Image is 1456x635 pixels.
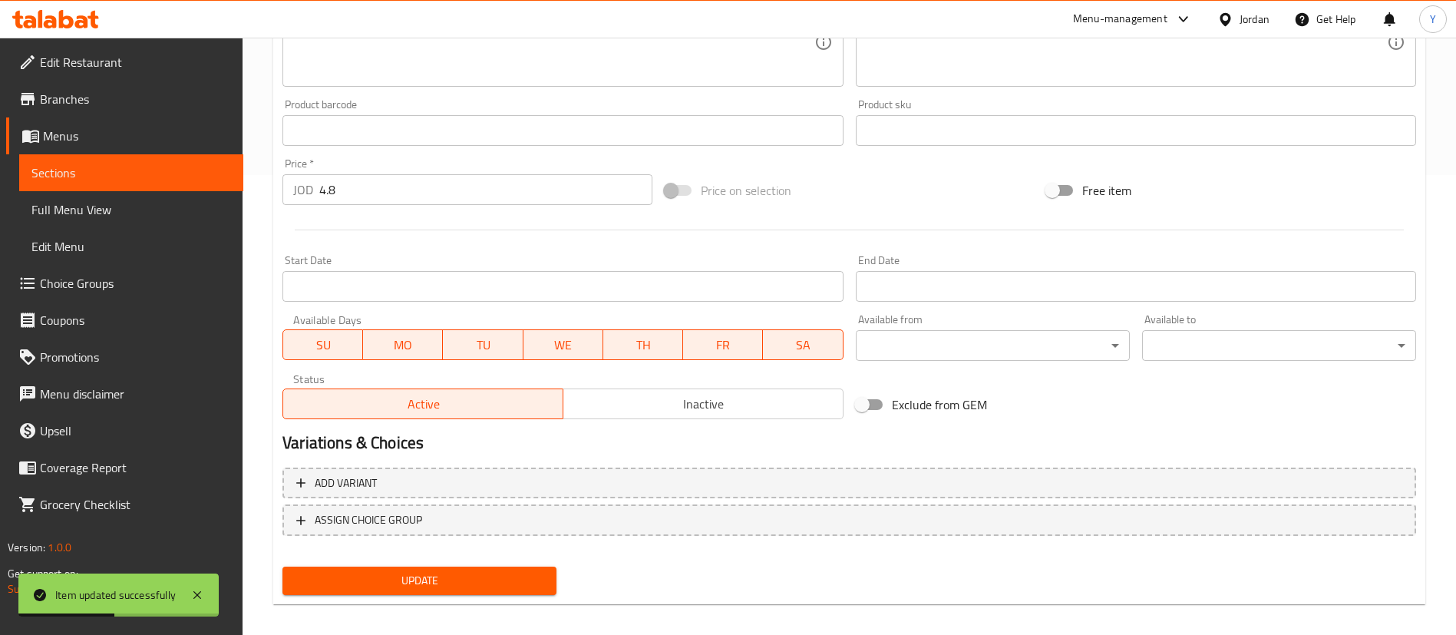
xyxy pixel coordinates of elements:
button: SU [282,329,363,360]
textarea: شرحات دجاج مع مثومة وفطر وجبنة موزاريلا والزيتون والكريما، بطاطا، مخلل مشكل، مثومة، صوص حار [867,6,1387,79]
span: Y [1430,11,1436,28]
a: Full Menu View [19,191,243,228]
span: Active [289,393,557,415]
a: Coverage Report [6,449,243,486]
span: Free item [1082,181,1131,200]
span: Full Menu View [31,200,231,219]
span: TH [609,334,677,356]
button: TU [443,329,523,360]
button: Active [282,389,563,419]
span: Price on selection [701,181,791,200]
div: Item updated successfully [55,587,176,604]
span: Promotions [40,348,231,366]
a: Menus [6,117,243,154]
span: FR [689,334,757,356]
span: Choice Groups [40,274,231,293]
button: Update [282,567,556,595]
span: Edit Restaurant [40,53,231,71]
button: MO [363,329,443,360]
button: SA [763,329,843,360]
span: Branches [40,90,231,108]
input: Please enter product sku [856,115,1416,146]
button: WE [523,329,603,360]
span: Update [295,571,544,590]
a: Branches [6,81,243,117]
span: ASSIGN CHOICE GROUP [315,511,422,530]
span: MO [369,334,437,356]
a: Support.OpsPlatform [8,579,105,599]
a: Choice Groups [6,265,243,302]
span: Sections [31,164,231,182]
span: Get support on: [8,564,78,584]
button: Add variant [282,468,1416,499]
div: Jordan [1240,11,1269,28]
div: ​ [1142,330,1416,361]
a: Coupons [6,302,243,339]
a: Upsell [6,412,243,449]
span: SA [769,334,837,356]
span: Exclude from GEM [892,395,987,414]
span: 1.0.0 [48,537,71,557]
span: Coupons [40,311,231,329]
input: Please enter product barcode [282,115,843,146]
a: Menu disclaimer [6,375,243,412]
span: Grocery Checklist [40,495,231,514]
a: Grocery Checklist [6,486,243,523]
a: Edit Menu [19,228,243,265]
h2: Variations & Choices [282,432,1416,455]
div: ​ [856,330,1130,361]
input: Please enter price [319,174,652,205]
button: ASSIGN CHOICE GROUP [282,504,1416,536]
div: Menu-management [1073,10,1167,28]
textarea: Chicken slices with Mtawameh, mushrooms, mozzarella cheese, olives, cream, potatoes, mixed pickle... [293,6,814,79]
span: Edit Menu [31,237,231,256]
button: Inactive [563,389,844,419]
span: Coverage Report [40,458,231,477]
p: JOD [293,180,313,199]
span: WE [530,334,597,356]
button: FR [683,329,763,360]
span: Menus [43,127,231,145]
span: Upsell [40,422,231,440]
span: Menu disclaimer [40,385,231,403]
span: Add variant [315,474,377,493]
button: TH [603,329,683,360]
span: Version: [8,537,45,557]
a: Sections [19,154,243,191]
span: Inactive [570,393,837,415]
a: Edit Restaurant [6,44,243,81]
span: TU [449,334,517,356]
span: SU [289,334,357,356]
a: Promotions [6,339,243,375]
